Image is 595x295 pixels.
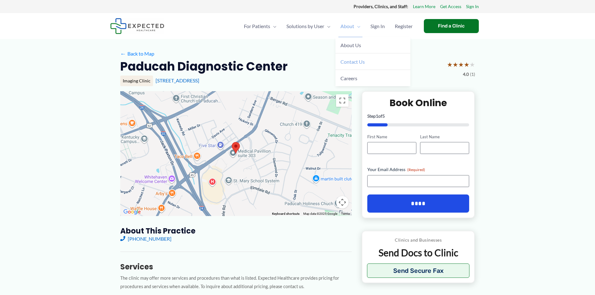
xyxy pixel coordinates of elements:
[340,42,361,48] span: About Us
[370,15,385,37] span: Sign In
[286,15,324,37] span: Solutions by User
[281,15,335,37] a: Solutions by UserMenu Toggle
[367,97,469,109] h2: Book Online
[365,15,390,37] a: Sign In
[120,49,154,58] a: ←Back to Map
[335,37,410,54] a: About Us
[367,236,470,244] p: Clinics and Businesses
[367,247,470,259] p: Send Docs to Clinic
[110,18,164,34] img: Expected Healthcare Logo - side, dark font, small
[413,2,435,11] a: Learn More
[239,15,281,37] a: For PatientsMenu Toggle
[424,19,479,33] a: Find a Clinic
[340,15,354,37] span: About
[390,15,418,37] a: Register
[120,274,352,291] p: The clinic may offer more services and procedures than what is listed. Expected Healthcare provid...
[447,59,453,70] span: ★
[120,76,153,86] div: Imaging Clinic
[469,59,475,70] span: ★
[156,77,199,83] a: [STREET_ADDRESS]
[120,226,352,236] h3: About this practice
[340,75,357,81] span: Careers
[470,70,475,78] span: (1)
[354,4,408,9] strong: Providers, Clinics, and Staff:
[382,113,385,119] span: 5
[335,53,410,70] a: Contact Us
[354,15,360,37] span: Menu Toggle
[340,59,365,65] span: Contact Us
[453,59,458,70] span: ★
[463,70,469,78] span: 4.0
[367,134,416,140] label: First Name
[120,236,171,242] a: [PHONE_NUMBER]
[367,166,469,173] label: Your Email Address
[341,212,350,215] a: Terms (opens in new tab)
[336,196,349,209] button: Map camera controls
[120,262,352,272] h3: Services
[376,113,378,119] span: 1
[303,212,337,215] span: Map data ©2025 Google
[324,15,330,37] span: Menu Toggle
[270,15,276,37] span: Menu Toggle
[336,94,349,107] button: Toggle fullscreen view
[335,70,410,86] a: Careers
[120,51,126,57] span: ←
[464,59,469,70] span: ★
[122,208,142,216] img: Google
[466,2,479,11] a: Sign In
[407,167,425,172] span: (Required)
[440,2,461,11] a: Get Access
[367,263,470,278] button: Send Secure Fax
[367,114,469,118] p: Step of
[122,208,142,216] a: Open this area in Google Maps (opens a new window)
[272,212,300,216] button: Keyboard shortcuts
[335,15,365,37] a: AboutMenu Toggle
[458,59,464,70] span: ★
[395,15,413,37] span: Register
[420,134,469,140] label: Last Name
[244,15,270,37] span: For Patients
[120,59,288,74] h2: Paducah Diagnostic Center
[239,15,418,37] nav: Primary Site Navigation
